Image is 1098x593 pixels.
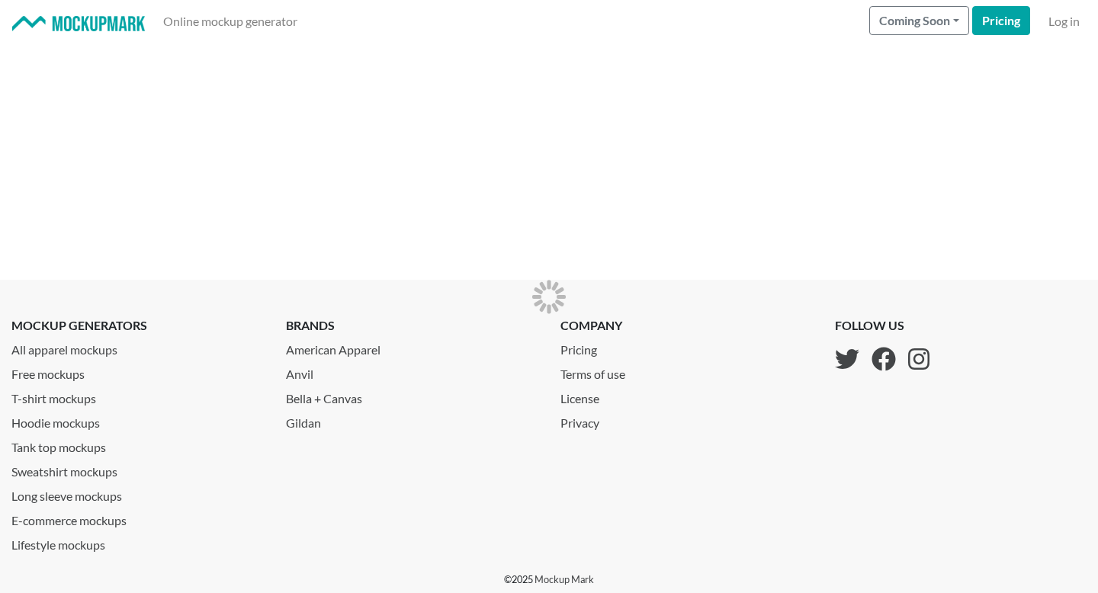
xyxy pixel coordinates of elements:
a: Gildan [286,408,538,432]
a: Privacy [560,408,637,432]
button: Coming Soon [869,6,969,35]
a: Log in [1042,6,1086,37]
p: brands [286,316,538,335]
a: All apparel mockups [11,335,263,359]
a: Online mockup generator [157,6,303,37]
a: E-commerce mockups [11,505,263,530]
a: Pricing [560,335,637,359]
a: Anvil [286,359,538,383]
a: Lifestyle mockups [11,530,263,554]
a: Hoodie mockups [11,408,263,432]
a: License [560,383,637,408]
a: Free mockups [11,359,263,383]
p: mockup generators [11,316,263,335]
a: American Apparel [286,335,538,359]
img: Mockup Mark [12,16,145,32]
p: company [560,316,637,335]
a: Bella + Canvas [286,383,538,408]
p: © 2025 [504,572,594,587]
a: Tank top mockups [11,432,263,457]
a: Terms of use [560,359,637,383]
a: Mockup Mark [535,573,594,585]
a: Sweatshirt mockups [11,457,263,481]
a: Pricing [972,6,1030,35]
p: follow us [835,316,929,335]
a: Long sleeve mockups [11,481,263,505]
a: T-shirt mockups [11,383,263,408]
